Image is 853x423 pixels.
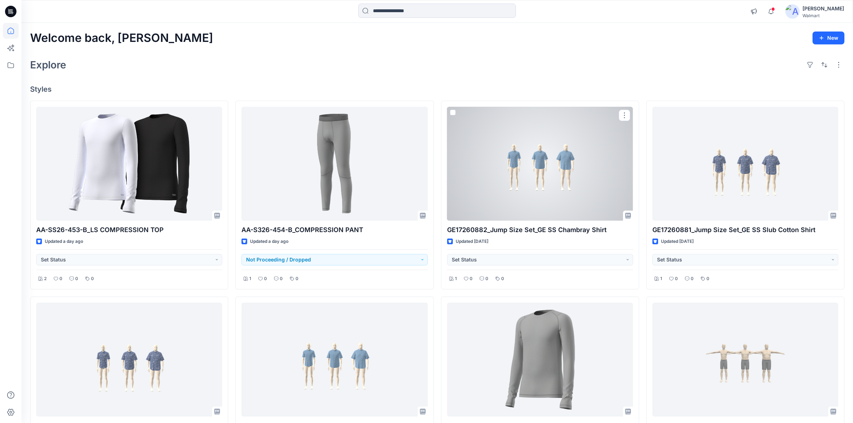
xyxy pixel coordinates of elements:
[456,238,488,245] p: Updated [DATE]
[280,275,283,283] p: 0
[241,107,427,221] a: AA-S326-454-B_COMPRESSION PANT
[447,225,633,235] p: GE17260882_Jump Size Set_GE SS Chambray Shirt
[264,275,267,283] p: 0
[250,238,288,245] p: Updated a day ago
[675,275,678,283] p: 0
[652,107,838,221] a: GE17260881_Jump Size Set_GE SS Slub Cotton Shirt
[45,238,83,245] p: Updated a day ago
[241,303,427,417] a: GE17260882_Jump Size Set_GE SS Chambray Shirt
[455,275,457,283] p: 1
[30,59,66,71] h2: Explore
[691,275,694,283] p: 0
[36,107,222,221] a: AA-SS26-453-B_LS COMPRESSION TOP
[36,303,222,417] a: GE17260881_Jump Size Set_GE SS Slub Cotton Shirt
[706,275,709,283] p: 0
[652,303,838,417] a: 260513_Jump Size Set_Pull on short_Yarn dye stripe pull on short_ Inseam 8inch
[813,32,844,44] button: New
[470,275,473,283] p: 0
[91,275,94,283] p: 0
[59,275,62,283] p: 0
[36,225,222,235] p: AA-SS26-453-B_LS COMPRESSION TOP
[296,275,298,283] p: 0
[501,275,504,283] p: 0
[447,303,633,417] a: AWB36010165_COMPRESSION LS CREW NECK
[802,4,844,13] div: [PERSON_NAME]
[30,32,213,45] h2: Welcome back, [PERSON_NAME]
[447,107,633,221] a: GE17260882_Jump Size Set_GE SS Chambray Shirt
[249,275,251,283] p: 1
[660,275,662,283] p: 1
[661,238,694,245] p: Updated [DATE]
[30,85,844,93] h4: Styles
[785,4,800,19] img: avatar
[241,225,427,235] p: AA-S326-454-B_COMPRESSION PANT
[802,13,844,18] div: Walmart
[485,275,488,283] p: 0
[652,225,838,235] p: GE17260881_Jump Size Set_GE SS Slub Cotton Shirt
[44,275,47,283] p: 2
[75,275,78,283] p: 0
